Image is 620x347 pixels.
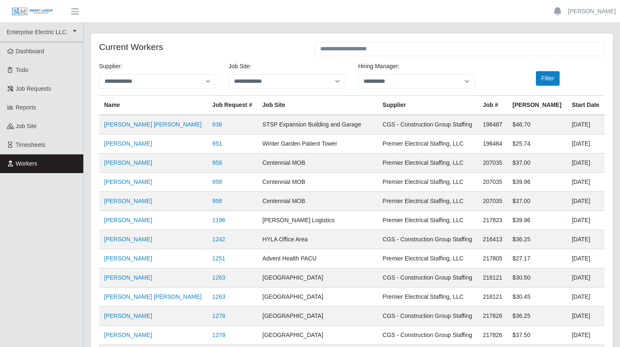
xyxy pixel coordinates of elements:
td: [DATE] [567,173,605,192]
td: Centennial MOB [257,154,378,173]
span: Todo [16,67,28,73]
td: $37.50 [508,326,567,345]
td: 196487 [478,115,508,134]
td: Premier Electrical Staffing, LLC [378,154,478,173]
td: [GEOGRAPHIC_DATA] [257,307,378,326]
span: Job Requests [16,85,52,92]
td: 217826 [478,307,508,326]
a: [PERSON_NAME] [PERSON_NAME] [104,121,202,128]
td: Premier Electrical Staffing, LLC [378,192,478,211]
td: $36.25 [508,307,567,326]
td: $39.96 [508,211,567,230]
span: job site [16,123,37,129]
th: Job # [478,96,508,115]
td: [GEOGRAPHIC_DATA] [257,326,378,345]
img: SLM Logo [12,7,53,16]
a: 1242 [212,236,225,243]
td: $37.00 [508,192,567,211]
a: 958 [212,178,222,185]
td: Premier Electrical Staffing, LLC [378,134,478,154]
td: CGS - Construction Group Staffing [378,115,478,134]
td: 216413 [478,230,508,249]
td: 216121 [478,268,508,288]
a: 1263 [212,293,225,300]
h4: Current Workers [99,42,302,52]
td: $39.96 [508,173,567,192]
td: $25.74 [508,134,567,154]
a: [PERSON_NAME] [104,140,152,147]
td: [DATE] [567,115,605,134]
td: Winter Garden Patient Tower [257,134,378,154]
td: $30.45 [508,288,567,307]
a: [PERSON_NAME] [104,332,152,338]
span: Workers [16,160,37,167]
a: [PERSON_NAME] [104,274,152,281]
a: 1263 [212,274,225,281]
td: Advent Health PACU [257,249,378,268]
label: Supplier: [99,62,122,71]
th: [PERSON_NAME] [508,96,567,115]
td: $27.17 [508,249,567,268]
a: [PERSON_NAME] [104,198,152,204]
td: Premier Electrical Staffing, LLC [378,249,478,268]
td: HYLA Office Area [257,230,378,249]
a: 1251 [212,255,225,262]
th: Supplier [378,96,478,115]
th: Start Date [567,96,605,115]
td: [PERSON_NAME] Logistics [257,211,378,230]
td: $30.50 [508,268,567,288]
td: Centennial MOB [257,192,378,211]
td: $37.00 [508,154,567,173]
a: 1196 [212,217,225,223]
a: 951 [212,140,222,147]
a: [PERSON_NAME] [104,217,152,223]
a: [PERSON_NAME] [104,312,152,319]
td: Premier Electrical Staffing, LLC [378,211,478,230]
td: Premier Electrical Staffing, LLC [378,173,478,192]
th: Name [99,96,207,115]
a: 1278 [212,312,225,319]
td: $46.70 [508,115,567,134]
td: [DATE] [567,211,605,230]
td: Premier Electrical Staffing, LLC [378,288,478,307]
td: [DATE] [567,268,605,288]
td: 207035 [478,173,508,192]
span: Dashboard [16,48,45,55]
td: 207035 [478,192,508,211]
td: [GEOGRAPHIC_DATA] [257,288,378,307]
td: 207035 [478,154,508,173]
a: [PERSON_NAME] [104,255,152,262]
span: Reports [16,104,36,111]
a: 958 [212,159,222,166]
td: 216121 [478,288,508,307]
td: Centennial MOB [257,173,378,192]
label: job site: [229,62,251,71]
a: [PERSON_NAME] [104,178,152,185]
td: 217823 [478,211,508,230]
td: [DATE] [567,230,605,249]
td: CGS - Construction Group Staffing [378,268,478,288]
td: 196464 [478,134,508,154]
td: [DATE] [567,192,605,211]
a: 938 [212,121,222,128]
a: 1278 [212,332,225,338]
th: job site [257,96,378,115]
td: STSP Expansion Building and Garage [257,115,378,134]
td: [DATE] [567,154,605,173]
a: [PERSON_NAME] [104,236,152,243]
a: 958 [212,198,222,204]
td: 217805 [478,249,508,268]
a: [PERSON_NAME] [PERSON_NAME] [104,293,202,300]
td: [DATE] [567,288,605,307]
span: Timesheets [16,141,46,148]
th: Job Request # [207,96,257,115]
td: CGS - Construction Group Staffing [378,307,478,326]
a: [PERSON_NAME] [568,7,616,16]
button: Filter [536,71,560,86]
td: [DATE] [567,307,605,326]
label: Hiring Manager: [358,62,400,71]
td: CGS - Construction Group Staffing [378,326,478,345]
td: $36.25 [508,230,567,249]
td: 217826 [478,326,508,345]
td: [DATE] [567,134,605,154]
